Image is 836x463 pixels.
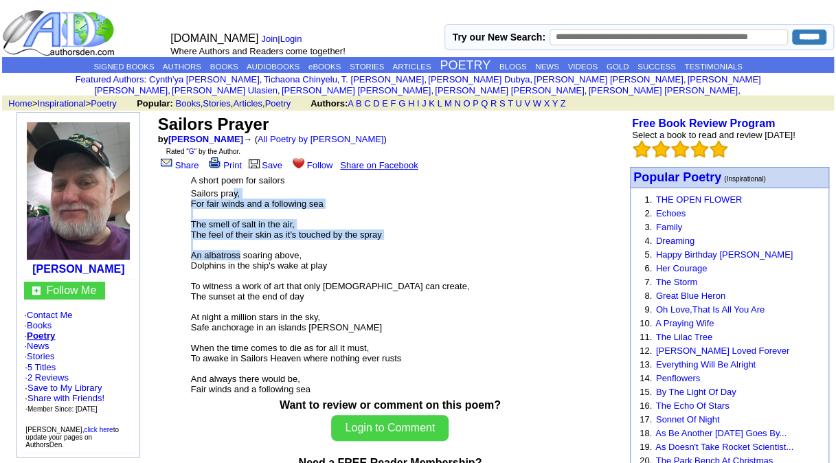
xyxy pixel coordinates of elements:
a: Poetry [91,98,117,109]
a: Books [27,320,52,330]
a: By The Light Of Day [656,387,736,397]
a: Popular Poetry [633,172,721,183]
img: bigemptystars.png [671,140,689,158]
a: Save [247,160,282,170]
a: Login to Comment [331,422,449,433]
font: · · [25,362,104,414]
a: G [189,148,194,155]
a: L [437,98,442,109]
a: Stories [203,98,230,109]
a: Oh Love,That Is All You Are [656,304,765,315]
a: As Be Another [DATE] Goes By... [655,428,787,438]
font: i [433,87,435,95]
a: T [508,98,513,109]
font: 7. [644,277,652,287]
font: 12. [640,346,652,356]
a: SUCCESS [637,63,676,71]
font: 4. [644,236,652,246]
font: [PERSON_NAME], to update your pages on AuthorsDen. [25,426,119,449]
a: Save to My Library [27,383,102,393]
a: 2 Reviews [27,372,69,383]
font: · · · · · [24,310,133,414]
a: Share [158,160,199,170]
a: [PERSON_NAME] [PERSON_NAME] [588,85,737,95]
a: Cynth'ya [PERSON_NAME] [149,74,260,84]
a: THE OPEN FLOWER [655,194,742,205]
font: [DOMAIN_NAME] [170,32,258,44]
a: 5 Titles [27,362,56,372]
font: i [339,76,341,84]
b: Popular: [137,98,173,109]
a: Join [261,34,278,44]
a: Share on Facebook [340,160,418,170]
a: Her Courage [656,263,707,273]
img: share_page.gif [161,157,172,168]
a: POETRY [440,58,490,72]
a: Follow [290,160,333,170]
font: i [587,87,588,95]
font: 17. [640,414,652,425]
a: O [463,98,470,109]
font: i [427,76,428,84]
font: 13. [640,359,652,370]
a: H [408,98,414,109]
a: A Praying Wife [655,318,714,328]
font: 1. [644,194,652,205]
font: 14. [640,373,652,383]
font: · · · [25,383,104,414]
font: i [262,76,263,84]
a: Poetry [265,98,291,109]
a: eBOOKS [308,63,341,71]
a: AUTHORS [163,63,201,71]
a: E [382,98,388,109]
b: Want to review or comment on this poem? [280,399,501,411]
a: Sonnet Of Night [656,414,720,425]
font: i [170,87,172,95]
a: Tichaona Chinyelu [264,74,337,84]
a: I [417,98,420,109]
a: BLOGS [499,63,527,71]
a: N [454,98,460,109]
font: 9. [644,304,652,315]
a: The Echo Of Stars [655,400,729,411]
font: 8. [644,291,652,301]
a: F [390,98,396,109]
a: R [490,98,497,109]
a: Great Blue Heron [656,291,725,301]
a: Articles [233,98,262,109]
font: 19. [640,442,652,452]
font: Where Authors and Readers come together! [170,46,345,56]
a: W [533,98,541,109]
a: SIGNED BOOKS [93,63,154,71]
font: 16. [640,400,652,411]
font: → ( ) [243,134,387,144]
font: i [532,76,534,84]
font: Sailors Prayer [158,115,269,133]
a: As Doesn't Take Rocket Scientist... [655,442,793,452]
a: Follow Me [46,284,96,296]
a: Featured Authors [76,74,144,84]
img: bigemptystars.png [633,140,651,158]
font: Rated " " by the Author. [166,148,240,155]
font: 18. [640,428,652,438]
a: C [364,98,370,109]
a: Print [206,160,242,170]
img: heart.gif [293,157,304,168]
a: Q [481,98,488,109]
a: Happy Birthday [PERSON_NAME] [656,249,793,260]
a: Z [561,98,566,109]
img: bigemptystars.png [690,140,708,158]
a: [PERSON_NAME] [32,263,124,275]
a: P [473,98,478,109]
a: [PERSON_NAME] [PERSON_NAME] [282,85,431,95]
font: Popular Poetry [633,170,721,184]
a: News [27,341,49,351]
a: Y [552,98,558,109]
label: Try our New Search: [452,32,545,43]
a: [PERSON_NAME] Dubya [428,74,530,84]
a: GOLD [607,63,629,71]
a: G [398,98,405,109]
a: Everything Will Be Alright [656,359,756,370]
a: [PERSON_NAME] [PERSON_NAME] [534,74,683,84]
